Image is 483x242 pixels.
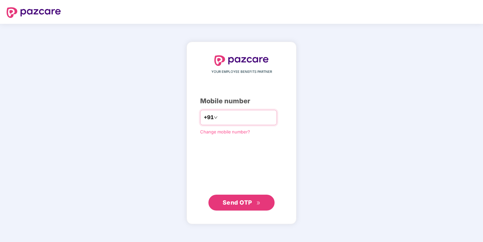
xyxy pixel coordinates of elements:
[200,129,250,134] a: Change mobile number?
[204,113,214,121] span: +91
[200,96,283,106] div: Mobile number
[7,7,61,18] img: logo
[256,201,261,205] span: double-right
[214,55,269,66] img: logo
[208,195,275,211] button: Send OTPdouble-right
[211,69,272,74] span: YOUR EMPLOYEE BENEFITS PARTNER
[223,199,252,206] span: Send OTP
[214,116,218,120] span: down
